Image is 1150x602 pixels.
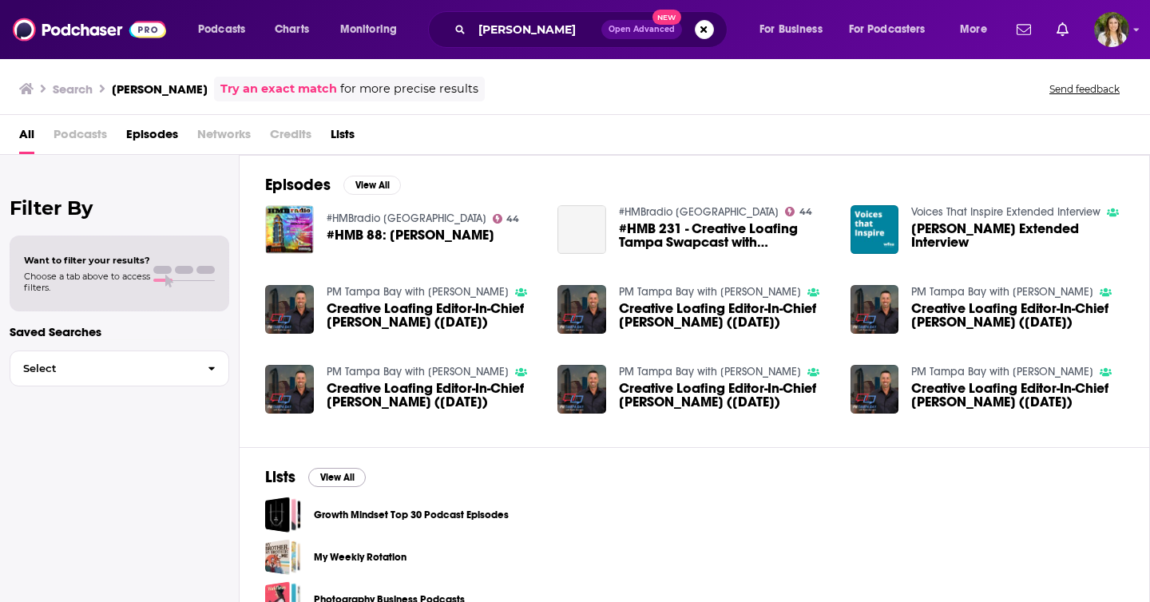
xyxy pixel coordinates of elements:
span: Creative Loafing Editor-In-Chief [PERSON_NAME] ([DATE]) [911,382,1124,409]
a: All [19,121,34,154]
h2: Episodes [265,175,331,195]
a: Creative Loafing Editor-In-Chief Scott Harrell (6/8/18) [619,382,831,409]
a: #HMB 231 - Creative Loafing Tampa Swapcast with Scott Harrell (@harrellscott) [619,222,831,249]
span: Creative Loafing Editor-In-Chief [PERSON_NAME] ([DATE]) [327,302,539,329]
span: Select [10,363,195,374]
button: open menu [329,17,418,42]
span: Credits [270,121,311,154]
span: More [960,18,987,41]
a: #HMBradio Tampa Bay [327,212,486,225]
img: Creative Loafing Editor-In-Chief Scott Harrell (7/20/18) [265,365,314,414]
a: Show notifications dropdown [1050,16,1075,43]
a: PM Tampa Bay with Ryan Gorman [911,285,1093,299]
img: Creative Loafing Editor-In-Chief Scott Harrell (6/8/18) [557,365,606,414]
span: For Podcasters [849,18,926,41]
a: My Weekly Rotation [314,549,406,566]
span: Creative Loafing Editor-In-Chief [PERSON_NAME] ([DATE]) [619,382,831,409]
a: 44 [785,207,812,216]
img: Creative Loafing Editor-In-Chief Scott Harrell (8/10/18) [851,365,899,414]
button: View All [343,176,401,195]
a: Growth Mindset Top 30 Podcast Episodes [314,506,509,524]
a: My Weekly Rotation [265,539,301,575]
img: Creative Loafing Editor-In-Chief Scott Harrell (7/27/18) [557,285,606,334]
img: Podchaser - Follow, Share and Rate Podcasts [13,14,166,45]
a: PM Tampa Bay with Ryan Gorman [619,365,801,378]
span: Creative Loafing Editor-In-Chief [PERSON_NAME] ([DATE]) [327,382,539,409]
button: open menu [748,17,843,42]
a: PM Tampa Bay with Ryan Gorman [911,365,1093,378]
a: Try an exact match [220,80,337,98]
span: Podcasts [198,18,245,41]
a: PM Tampa Bay with Ryan Gorman [619,285,801,299]
span: Open Advanced [609,26,675,34]
button: open menu [839,17,949,42]
div: Search podcasts, credits, & more... [443,11,743,48]
img: Scott Harrell Extended Interview [851,205,899,254]
a: #HMB 88: Scott Harrell [327,228,494,242]
span: [PERSON_NAME] Extended Interview [911,222,1124,249]
a: Charts [264,17,319,42]
button: Send feedback [1045,82,1124,96]
span: Monitoring [340,18,397,41]
span: #HMB 231 - Creative Loafing Tampa Swapcast with [PERSON_NAME] (@harrellscott) [619,222,831,249]
button: Show profile menu [1094,12,1129,47]
span: Networks [197,121,251,154]
a: Creative Loafing Editor-In-Chief Scott Harrell (7/27/18) [619,302,831,329]
h2: Lists [265,467,295,487]
span: Choose a tab above to access filters. [24,271,150,293]
h3: [PERSON_NAME] [112,81,208,97]
span: Charts [275,18,309,41]
a: Creative Loafing Editor-In-Chief Scott Harrell (7/13/18) [327,302,539,329]
a: ListsView All [265,467,366,487]
a: #HMB 231 - Creative Loafing Tampa Swapcast with Scott Harrell (@harrellscott) [557,205,606,254]
button: View All [308,468,366,487]
span: 44 [506,216,519,223]
a: #HMBradio Tampa Bay [619,205,779,219]
a: Creative Loafing Editor-In-Chief Scott Harrell (7/20/18) [327,382,539,409]
a: EpisodesView All [265,175,401,195]
img: User Profile [1094,12,1129,47]
a: Scott Harrell Extended Interview [911,222,1124,249]
button: open menu [949,17,1007,42]
span: Creative Loafing Editor-In-Chief [PERSON_NAME] ([DATE]) [911,302,1124,329]
span: Creative Loafing Editor-In-Chief [PERSON_NAME] ([DATE]) [619,302,831,329]
a: Creative Loafing Editor-In-Chief Scott Harrell (6/15/18) [911,302,1124,329]
a: Lists [331,121,355,154]
a: 44 [493,214,520,224]
button: Open AdvancedNew [601,20,682,39]
a: Show notifications dropdown [1010,16,1037,43]
h2: Filter By [10,196,229,220]
input: Search podcasts, credits, & more... [472,17,601,42]
a: PM Tampa Bay with Ryan Gorman [327,285,509,299]
span: Want to filter your results? [24,255,150,266]
span: #HMB 88: [PERSON_NAME] [327,228,494,242]
img: Creative Loafing Editor-In-Chief Scott Harrell (6/15/18) [851,285,899,334]
h3: Search [53,81,93,97]
span: for more precise results [340,80,478,98]
span: Growth Mindset Top 30 Podcast Episodes [265,497,301,533]
a: Episodes [126,121,178,154]
a: Creative Loafing Editor-In-Chief Scott Harrell (8/10/18) [911,382,1124,409]
p: Saved Searches [10,324,229,339]
span: For Business [759,18,823,41]
button: open menu [187,17,266,42]
img: Creative Loafing Editor-In-Chief Scott Harrell (7/13/18) [265,285,314,334]
button: Select [10,351,229,386]
a: Voices That Inspire Extended Interview [911,205,1100,219]
span: Podcasts [54,121,107,154]
span: Logged in as lizchapa [1094,12,1129,47]
img: #HMB 88: Scott Harrell [265,205,314,254]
